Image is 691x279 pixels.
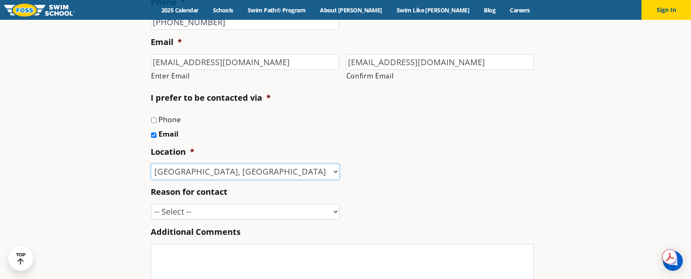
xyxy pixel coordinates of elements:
[154,6,206,14] a: 2025 Calendar
[159,114,181,125] label: Phone
[313,6,390,14] a: About [PERSON_NAME]
[4,4,75,17] img: FOSS Swim School Logo
[389,6,477,14] a: Swim Like [PERSON_NAME]
[346,70,534,82] label: Confirm Email
[151,227,241,237] label: Additional Comments
[151,187,227,197] label: Reason for contact
[151,70,339,82] label: Enter Email
[151,92,271,103] label: I prefer to be contacted via
[16,252,26,265] div: TOP
[151,37,182,47] label: Email
[503,6,537,14] a: Careers
[151,147,194,157] label: Location
[240,6,312,14] a: Swim Path® Program
[477,6,503,14] a: Blog
[206,6,240,14] a: Schools
[159,128,178,139] label: Email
